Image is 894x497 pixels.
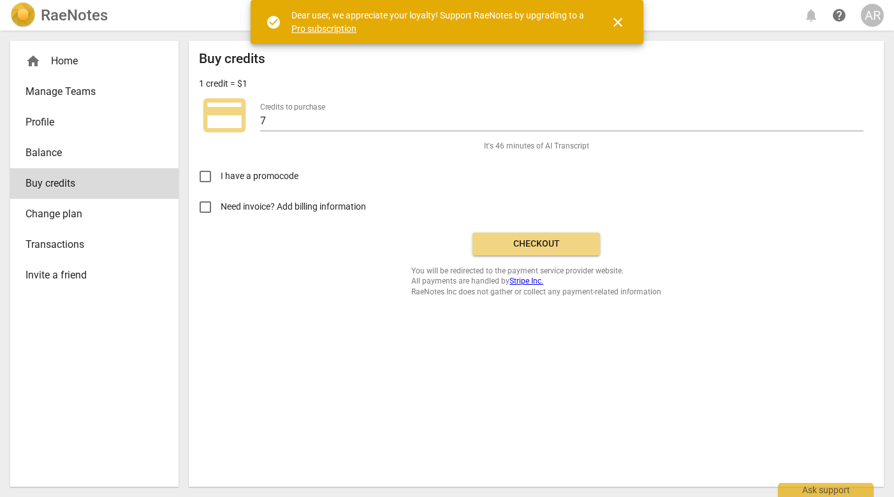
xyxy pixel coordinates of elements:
a: Balance [10,138,179,168]
button: Checkout [473,233,600,256]
img: Logo [10,3,36,28]
div: Ask support [778,483,874,497]
p: 1 credit = $1 [199,77,247,90]
span: Transactions [26,237,153,252]
span: Checkout [483,238,590,250]
div: Home [10,46,179,76]
span: Profile [26,115,153,130]
a: Profile [10,107,179,138]
a: Pro subscription [291,24,356,34]
a: Transactions [10,229,179,260]
span: Invite a friend [26,268,153,283]
a: Help [828,4,851,27]
a: Manage Teams [10,76,179,107]
span: help [832,8,847,23]
a: Change plan [10,199,179,229]
span: check_circle [266,15,281,30]
div: Home [26,54,153,69]
a: LogoRaeNotes [10,3,108,28]
a: Buy credits [10,168,179,199]
a: Invite a friend [10,260,179,291]
span: Buy credits [26,176,153,191]
div: Dear user, we appreciate your loyalty! Support RaeNotes by upgrading to a [291,9,587,35]
span: Manage Teams [26,84,153,99]
span: Change plan [26,206,153,222]
span: home [26,54,41,69]
span: credit_card [199,90,250,141]
button: Close [603,7,633,38]
h2: RaeNotes [41,6,108,24]
span: I have a promocode [221,169,298,183]
span: Balance [26,145,153,161]
span: Need invoice? Add billing information [221,200,368,213]
span: It's 46 minutes of AI Transcript [484,141,589,152]
label: Credits to purchase [260,103,325,111]
span: close [610,15,626,30]
a: Stripe Inc. [509,277,543,285]
h2: Buy credits [199,51,265,67]
button: AR [861,4,884,27]
span: You will be redirected to the payment service provider website. All payments are handled by RaeNo... [411,266,661,298]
